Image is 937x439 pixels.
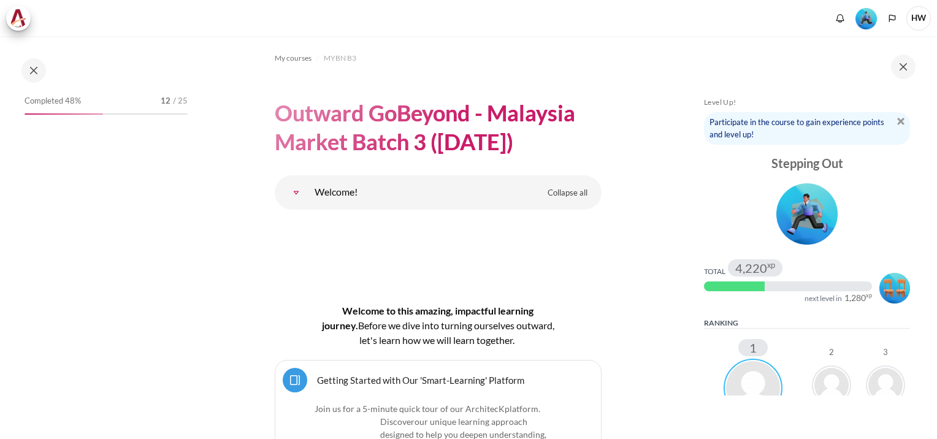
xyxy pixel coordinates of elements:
div: Level #3 [704,179,910,245]
span: B [358,319,364,331]
div: next level in [805,294,842,303]
img: Santhi A/P Karupiah [866,365,905,405]
span: 4,220 [735,262,767,274]
div: 3 [883,348,888,356]
div: 1 [738,339,768,356]
span: Collapse all [548,187,587,199]
nav: Navigation bar [275,48,602,68]
img: Level #3 [855,8,877,29]
img: Dismiss notice [897,118,904,125]
div: Stepping Out [704,155,910,172]
a: Getting Started with Our 'Smart-Learning' Platform [317,374,524,386]
div: 2 [829,348,834,356]
span: MYBN B3 [324,53,356,64]
a: MYBN B3 [324,51,356,66]
span: efore we dive into turning ourselves outward, let's learn how we will learn together. [359,319,554,346]
a: User menu [906,6,931,31]
a: Dismiss notice [897,115,904,125]
img: Architeck [10,9,27,28]
div: Total [704,267,725,277]
span: xp [866,294,872,297]
div: Level #3 [855,7,877,29]
span: / 25 [173,95,188,107]
a: Architeck Architeck [6,6,37,31]
img: Level #3 [776,183,838,245]
div: 4,220 [735,262,775,274]
img: Level #4 [879,273,910,303]
div: Participate in the course to gain experience points and level up! [704,112,910,145]
img: Hew Chui Wong [724,359,782,418]
span: 1,280 [844,294,866,302]
a: My courses [275,51,312,66]
span: xp [767,262,775,267]
a: Welcome! [284,180,308,205]
h4: Welcome to this amazing, impactful learning journey. [314,303,562,348]
span: My courses [275,53,312,64]
div: Level #4 [879,271,910,303]
div: Show notification window with no new notifications [831,9,849,28]
img: Se Hong Chew [812,365,851,405]
h5: Level Up! [704,97,910,107]
span: 12 [161,95,170,107]
h1: Outward GoBeyond - Malaysia Market Batch 3 ([DATE]) [275,99,602,156]
h5: Ranking [704,318,910,329]
a: Level #3 [851,7,882,29]
div: 48% [25,113,103,115]
a: Collapse all [538,183,597,204]
span: Completed 48% [25,95,81,107]
button: Languages [883,9,901,28]
span: HW [906,6,931,31]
